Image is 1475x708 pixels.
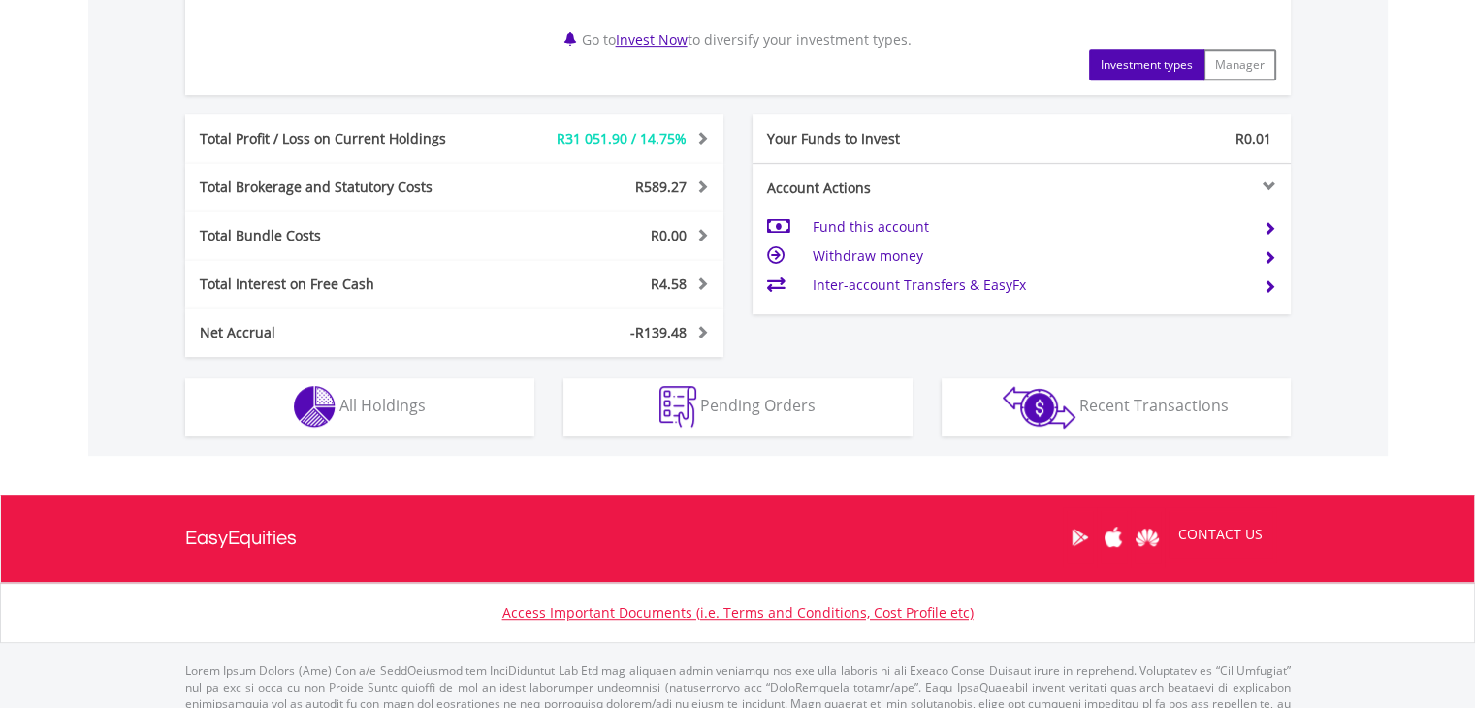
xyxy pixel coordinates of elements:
[339,395,426,416] span: All Holdings
[753,129,1022,148] div: Your Funds to Invest
[185,378,534,436] button: All Holdings
[1131,507,1165,567] a: Huawei
[557,129,687,147] span: R31 051.90 / 14.75%
[185,495,297,582] a: EasyEquities
[185,274,499,294] div: Total Interest on Free Cash
[630,323,687,341] span: -R139.48
[1003,386,1075,429] img: transactions-zar-wht.png
[753,178,1022,198] div: Account Actions
[651,226,687,244] span: R0.00
[635,177,687,196] span: R589.27
[1097,507,1131,567] a: Apple
[1063,507,1097,567] a: Google Play
[812,271,1247,300] td: Inter-account Transfers & EasyFx
[651,274,687,293] span: R4.58
[616,30,688,48] a: Invest Now
[502,603,974,622] a: Access Important Documents (i.e. Terms and Conditions, Cost Profile etc)
[1235,129,1271,147] span: R0.01
[563,378,913,436] button: Pending Orders
[185,129,499,148] div: Total Profit / Loss on Current Holdings
[812,212,1247,241] td: Fund this account
[1089,49,1204,80] button: Investment types
[942,378,1291,436] button: Recent Transactions
[185,177,499,197] div: Total Brokerage and Statutory Costs
[185,323,499,342] div: Net Accrual
[185,226,499,245] div: Total Bundle Costs
[1203,49,1276,80] button: Manager
[294,386,336,428] img: holdings-wht.png
[659,386,696,428] img: pending_instructions-wht.png
[700,395,816,416] span: Pending Orders
[812,241,1247,271] td: Withdraw money
[1165,507,1276,562] a: CONTACT US
[1079,395,1229,416] span: Recent Transactions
